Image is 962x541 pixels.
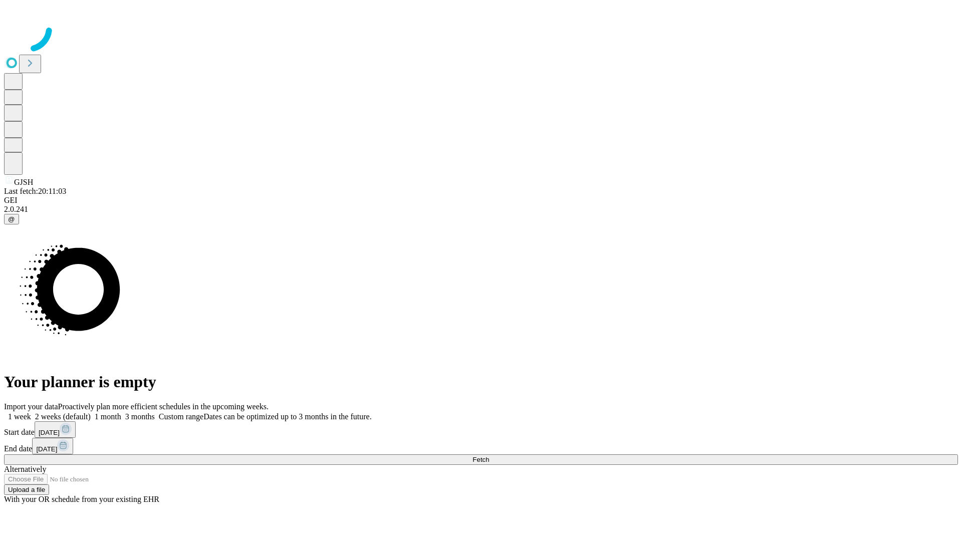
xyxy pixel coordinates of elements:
[35,421,76,438] button: [DATE]
[39,429,60,436] span: [DATE]
[4,214,19,224] button: @
[4,421,958,438] div: Start date
[58,402,269,411] span: Proactively plan more efficient schedules in the upcoming weeks.
[4,205,958,214] div: 2.0.241
[4,484,49,495] button: Upload a file
[8,215,15,223] span: @
[95,412,121,421] span: 1 month
[472,456,489,463] span: Fetch
[4,438,958,454] div: End date
[36,445,57,453] span: [DATE]
[4,187,66,195] span: Last fetch: 20:11:03
[32,438,73,454] button: [DATE]
[203,412,371,421] span: Dates can be optimized up to 3 months in the future.
[4,454,958,465] button: Fetch
[4,196,958,205] div: GEI
[4,402,58,411] span: Import your data
[8,412,31,421] span: 1 week
[159,412,203,421] span: Custom range
[35,412,91,421] span: 2 weeks (default)
[4,373,958,391] h1: Your planner is empty
[4,465,46,473] span: Alternatively
[4,495,159,503] span: With your OR schedule from your existing EHR
[125,412,155,421] span: 3 months
[14,178,33,186] span: GJSH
